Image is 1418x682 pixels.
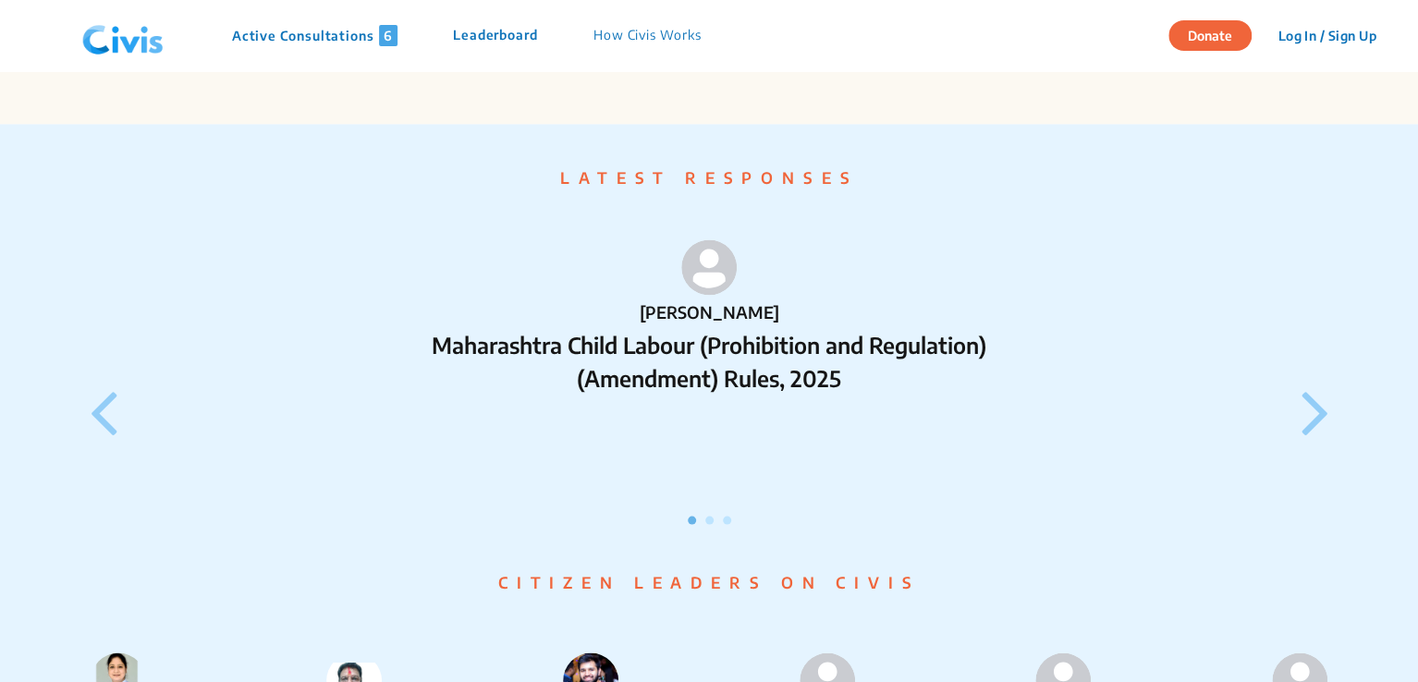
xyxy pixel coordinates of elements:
[379,25,397,46] span: 6
[390,327,1028,394] p: Maharashtra Child Labour (Prohibition and Regulation) (Amendment) Rules, 2025
[71,166,1348,190] p: LATEST RESPONSES
[1168,25,1265,43] a: Donate
[390,298,1028,323] p: [PERSON_NAME]
[1168,20,1252,51] button: Donate
[453,25,538,46] p: Leaderboard
[681,239,737,295] img: person-default.svg
[75,8,171,64] img: navlogo.png
[593,25,702,46] p: How Civis Works
[1265,21,1388,50] button: Log In / Sign Up
[232,25,397,46] p: Active Consultations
